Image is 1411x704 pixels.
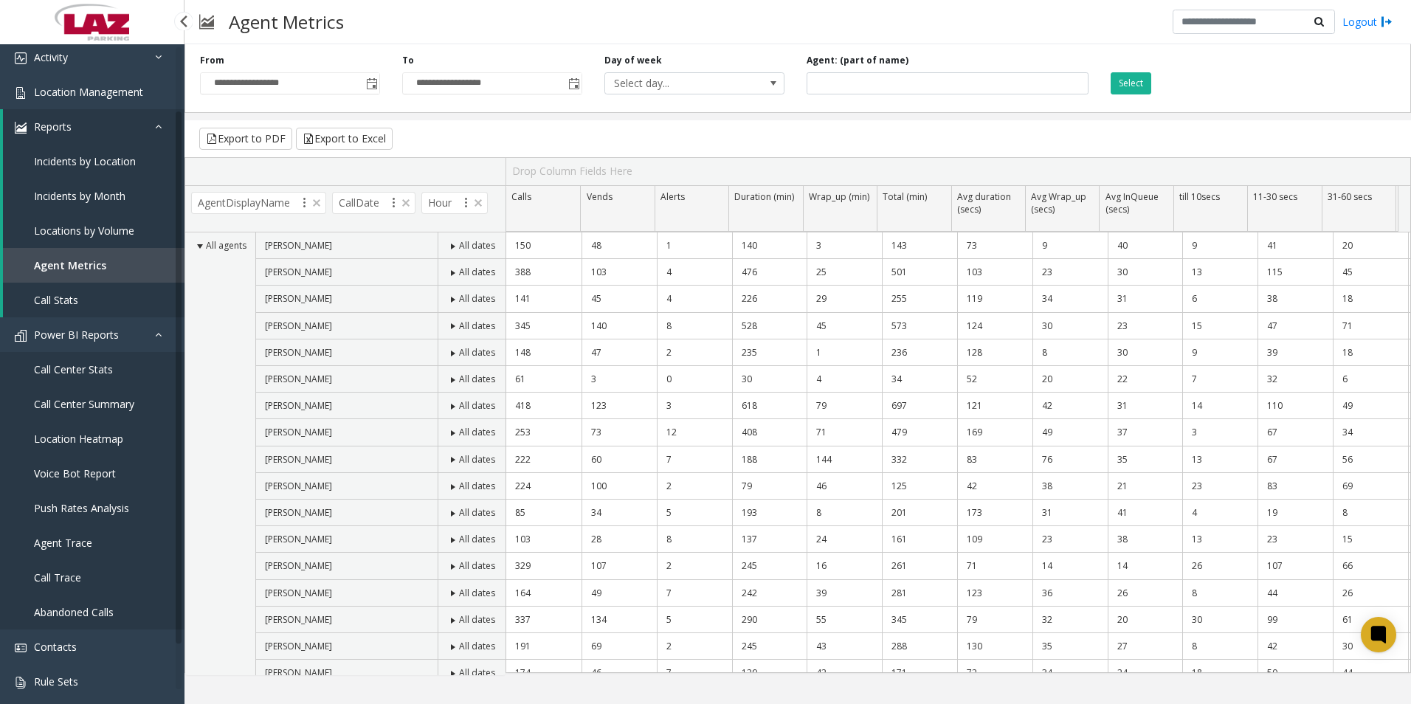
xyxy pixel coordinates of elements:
td: 49 [582,580,657,607]
span: Agent Trace [34,536,92,550]
td: 12 [657,419,732,446]
td: 35 [1032,633,1108,660]
td: 18 [1333,286,1408,312]
td: 134 [582,607,657,633]
td: 100 [582,473,657,500]
td: 137 [732,526,807,553]
span: Hour [421,192,488,214]
span: [PERSON_NAME] [265,320,332,332]
td: 7 [1182,366,1258,393]
td: 2 [657,473,732,500]
span: Select day... [605,73,748,94]
td: 109 [957,526,1032,553]
img: 'icon' [15,677,27,689]
span: All dates [459,346,495,359]
td: 39 [1258,339,1333,366]
span: Call Stats [34,293,78,307]
td: 35 [1108,446,1183,473]
td: 34 [882,366,957,393]
td: 13 [1182,446,1258,473]
td: 3 [582,366,657,393]
span: [PERSON_NAME] [265,266,332,278]
td: 40 [1108,232,1183,259]
span: [PERSON_NAME] [265,480,332,492]
td: 85 [506,500,582,526]
td: 6 [1182,286,1258,312]
td: 418 [506,393,582,419]
td: 44 [1258,580,1333,607]
td: 193 [732,500,807,526]
td: 9 [1182,339,1258,366]
td: 161 [882,526,957,553]
td: 103 [582,259,657,286]
td: 45 [1333,259,1408,286]
td: 46 [582,660,657,686]
td: 140 [732,232,807,259]
td: 8 [1182,580,1258,607]
span: CallDate [332,192,415,214]
td: 235 [732,339,807,366]
td: 528 [732,313,807,339]
span: Wrap_up (min) [809,190,869,203]
td: 191 [506,633,582,660]
td: 69 [1333,473,1408,500]
td: 37 [1108,419,1183,446]
img: 'icon' [15,642,27,654]
td: 103 [506,526,582,553]
td: 42 [807,660,882,686]
span: All dates [459,506,495,519]
span: All dates [459,587,495,599]
td: 8 [1333,500,1408,526]
span: [PERSON_NAME] [265,666,332,679]
td: 50 [1258,660,1333,686]
td: 8 [1032,339,1108,366]
span: Toggle popup [565,73,582,94]
td: 388 [506,259,582,286]
td: 261 [882,553,957,579]
span: Activity [34,50,68,64]
td: 4 [657,286,732,312]
td: 174 [506,660,582,686]
td: 14 [1032,553,1108,579]
td: 21 [1108,473,1183,500]
h3: Agent Metrics [221,4,351,40]
td: 288 [882,633,957,660]
td: 1 [657,232,732,259]
td: 148 [506,339,582,366]
a: Agent Metrics [3,248,184,283]
td: 7 [657,446,732,473]
span: Call Trace [34,570,81,584]
td: 49 [1333,393,1408,419]
label: Agent: (part of name) [807,54,908,67]
td: 73 [957,232,1032,259]
span: All dates [459,399,495,412]
td: 140 [582,313,657,339]
td: 573 [882,313,957,339]
span: All dates [459,480,495,492]
td: 169 [957,419,1032,446]
span: Avg Wrap_up (secs) [1031,190,1086,215]
span: [PERSON_NAME] [265,506,332,519]
td: 345 [506,313,582,339]
span: All dates [459,533,495,545]
td: 61 [506,366,582,393]
td: 69 [582,633,657,660]
td: 329 [506,553,582,579]
a: Locations by Volume [3,213,184,248]
span: Locations by Volume [34,224,134,238]
span: AgentDisplayName [191,192,326,214]
span: All dates [459,559,495,572]
td: 20 [1108,607,1183,633]
td: 476 [732,259,807,286]
td: 25 [807,259,882,286]
td: 49 [1032,419,1108,446]
td: 23 [1258,526,1333,553]
span: All agents [206,239,246,252]
td: 52 [957,366,1032,393]
td: 20 [1032,366,1108,393]
span: Location Management [34,85,143,99]
td: 479 [882,419,957,446]
td: 34 [582,500,657,526]
span: Vends [587,190,613,203]
td: 79 [807,393,882,419]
